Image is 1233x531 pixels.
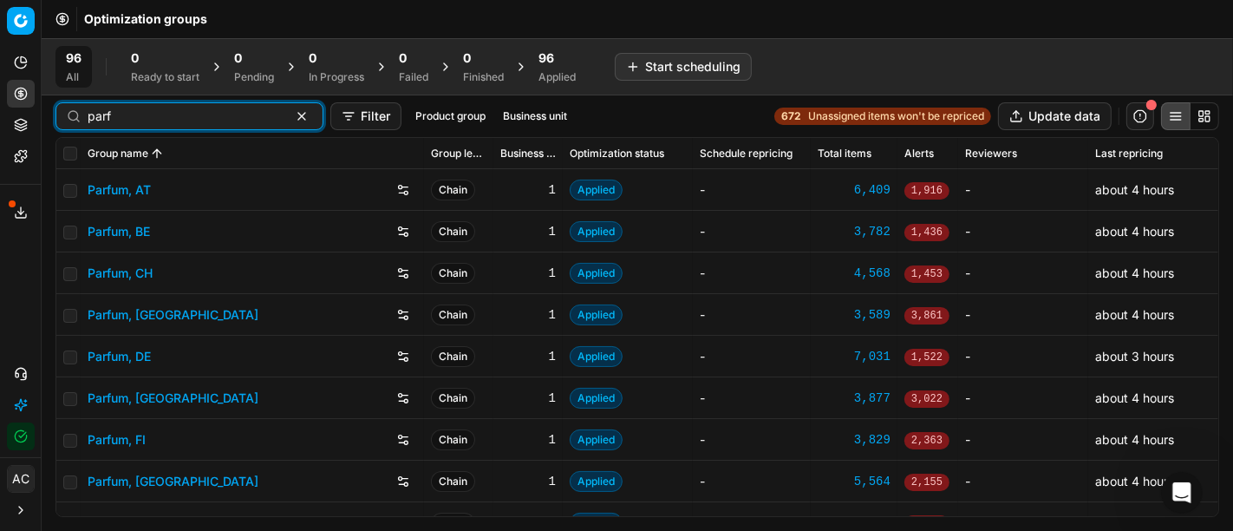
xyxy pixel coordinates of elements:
td: - [693,377,811,419]
div: 1 [500,223,556,240]
div: Pending [234,70,274,84]
div: 1 [500,348,556,365]
span: Applied [570,221,623,242]
span: Chain [431,429,475,450]
span: 0 [309,49,316,67]
a: 5,564 [818,473,890,490]
span: 0 [131,49,139,67]
span: Chain [431,471,475,492]
td: - [958,336,1088,377]
a: 3,589 [818,306,890,324]
div: Failed [399,70,428,84]
a: Parfum, [GEOGRAPHIC_DATA] [88,473,258,490]
span: Applied [570,305,623,325]
span: AC [8,466,34,492]
div: Ready to start [131,70,199,84]
a: 3,877 [818,390,890,407]
span: Business unit [500,147,556,161]
td: - [693,294,811,336]
span: 1,436 [904,224,949,241]
td: - [958,211,1088,252]
input: Search [88,108,277,125]
span: about 4 hours [1095,474,1174,488]
a: Parfum, DE [88,348,151,365]
a: Parfum, AT [88,181,151,199]
td: - [693,461,811,502]
span: Group name [88,147,148,161]
a: 672Unassigned items won't be repriced [774,108,991,125]
div: 1 [500,306,556,324]
span: 96 [538,49,554,67]
span: Chain [431,346,475,367]
div: 1 [500,431,556,449]
span: Optimization groups [84,10,207,28]
button: AC [7,465,35,493]
a: Parfum, [GEOGRAPHIC_DATA] [88,390,258,407]
span: Total items [818,147,871,161]
span: Alerts [904,147,934,161]
span: about 4 hours [1095,432,1174,447]
span: about 4 hours [1095,182,1174,197]
button: Start scheduling [615,53,752,81]
span: Chain [431,305,475,325]
td: - [958,461,1088,502]
a: 7,031 [818,348,890,365]
span: Chain [431,263,475,284]
button: Product group [408,106,493,127]
td: - [958,169,1088,211]
span: Applied [570,471,623,492]
td: - [958,419,1088,461]
span: 0 [463,49,471,67]
div: Applied [538,70,576,84]
span: Schedule repricing [700,147,793,161]
td: - [693,169,811,211]
span: 3,861 [904,307,949,324]
button: Update data [998,102,1112,130]
strong: 672 [781,109,801,123]
div: 1 [500,181,556,199]
span: about 4 hours [1095,265,1174,280]
button: Sorted by Group name ascending [148,145,166,162]
span: 1,453 [904,265,949,283]
td: - [958,252,1088,294]
span: 0 [234,49,242,67]
span: 0 [399,49,407,67]
span: Chain [431,180,475,200]
div: In Progress [309,70,364,84]
span: Last repricing [1095,147,1163,161]
span: Applied [570,346,623,367]
span: about 4 hours [1095,390,1174,405]
td: - [693,211,811,252]
span: about 3 hours [1095,349,1174,364]
span: Optimization status [570,147,664,161]
div: 1 [500,265,556,282]
a: Parfum, BE [88,223,150,240]
button: Filter [330,102,401,130]
td: - [693,336,811,377]
td: - [958,377,1088,419]
td: - [958,294,1088,336]
span: about 4 hours [1095,224,1174,239]
span: 2,363 [904,432,949,449]
div: 1 [500,390,556,407]
a: 4,568 [818,265,890,282]
a: Parfum, [GEOGRAPHIC_DATA] [88,306,258,324]
a: 6,409 [818,181,890,199]
td: - [693,419,811,461]
span: Reviewers [965,147,1017,161]
span: 1,916 [904,182,949,200]
a: 3,782 [818,223,890,240]
a: 3,829 [818,431,890,449]
td: - [693,252,811,294]
nav: breadcrumb [84,10,207,28]
div: Finished [463,70,504,84]
span: 1,522 [904,349,949,366]
span: Applied [570,429,623,450]
span: Applied [570,388,623,409]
